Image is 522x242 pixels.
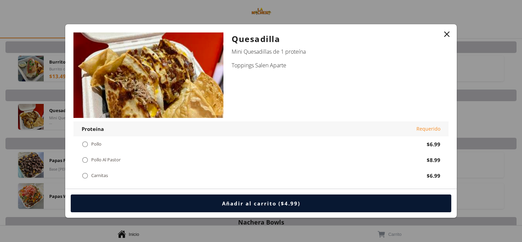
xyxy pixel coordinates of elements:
[82,172,88,179] div: 
[427,141,440,148] div: $6.99
[416,125,440,132] div: Requerido
[82,188,88,195] div: 
[427,157,440,163] div: $8.99
[91,157,121,163] div: Pollo Al Pastor
[71,194,451,212] button: Añadir al carrito ($4.99)
[82,156,88,164] div: 
[442,29,452,39] button: 
[232,32,440,45] div: Quesadilla
[91,173,108,178] div: Carnitas
[91,141,101,147] div: Pollo
[222,200,300,207] div: Añadir al carrito ($4.99)
[82,125,104,132] div: Proteína
[82,140,88,148] div: 
[427,172,440,179] div: $6.99
[427,188,440,195] div: $8.99
[232,48,440,69] div: Mini Quesadillas de 1 proteína Toppings Salen Aparte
